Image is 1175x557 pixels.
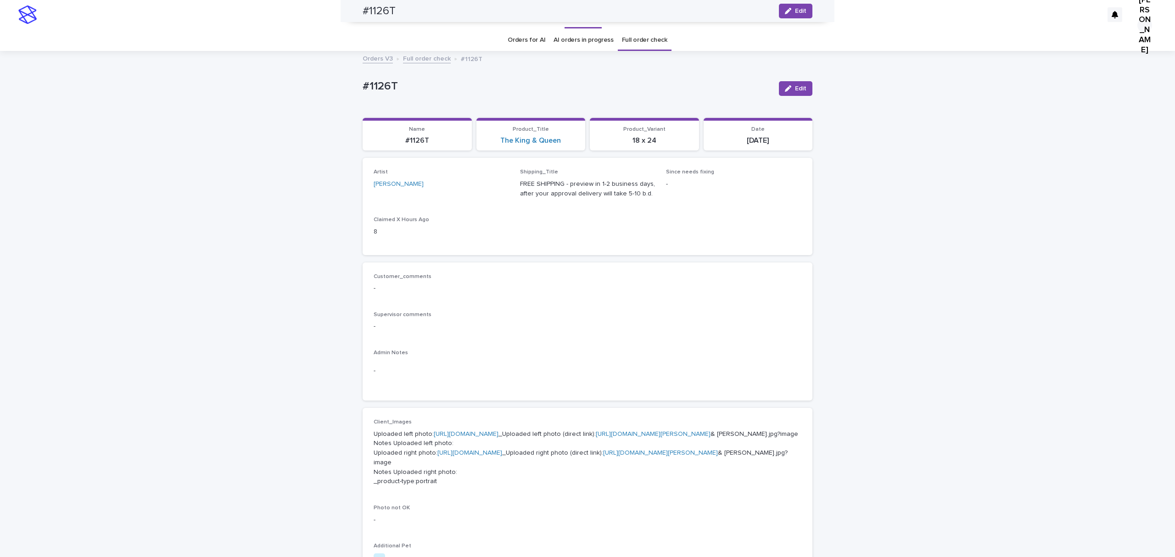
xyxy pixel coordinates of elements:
button: Edit [779,81,812,96]
p: 8 [374,227,509,237]
a: Orders for AI [508,29,545,51]
p: [DATE] [709,136,807,145]
img: stacker-logo-s-only.png [18,6,37,24]
a: Full order check [622,29,667,51]
span: Client_Images [374,419,412,425]
p: - [666,179,801,189]
p: - [374,515,801,525]
span: Edit [795,85,806,92]
p: - [374,322,801,331]
span: Product_Title [513,127,549,132]
span: Shipping_Title [520,169,558,175]
span: Supervisor comments [374,312,431,317]
a: [URL][DOMAIN_NAME][PERSON_NAME] [596,431,711,437]
p: - [374,366,801,376]
p: - [374,284,801,293]
a: [URL][DOMAIN_NAME] [437,450,502,456]
p: Uploaded left photo: _Uploaded left photo (direct link): & [PERSON_NAME].jpg?image Notes Uploaded... [374,429,801,487]
a: Orders V3 [363,53,393,63]
a: [PERSON_NAME] [374,179,424,189]
a: The King & Queen [500,136,561,145]
span: Artist [374,169,388,175]
span: Product_Variant [623,127,666,132]
a: [URL][DOMAIN_NAME][PERSON_NAME] [603,450,718,456]
span: Date [751,127,765,132]
span: Customer_comments [374,274,431,279]
p: 18 x 24 [595,136,694,145]
p: #1126T [461,53,482,63]
span: Admin Notes [374,350,408,356]
p: FREE SHIPPING - preview in 1-2 business days, after your approval delivery will take 5-10 b.d. [520,179,655,199]
span: Additional Pet [374,543,411,549]
a: [URL][DOMAIN_NAME] [434,431,498,437]
div: [PERSON_NAME] [1137,18,1152,33]
p: #1126T [368,136,466,145]
a: AI orders in progress [554,29,614,51]
span: Since needs fixing [666,169,714,175]
span: Photo not OK [374,505,410,511]
a: Full order check [403,53,451,63]
span: Name [409,127,425,132]
p: #1126T [363,80,772,93]
span: Claimed X Hours Ago [374,217,429,223]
